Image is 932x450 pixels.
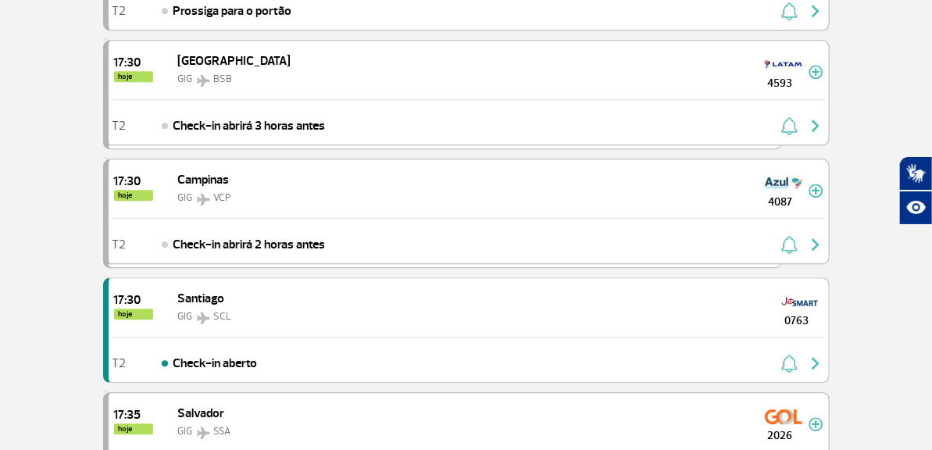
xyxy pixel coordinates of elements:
[178,405,225,421] span: Salvador
[769,312,825,329] span: 0763
[806,354,825,373] img: seta-direita-painel-voo.svg
[178,425,193,437] span: GIG
[114,190,153,201] span: hoje
[899,156,932,225] div: Plugin de acessibilidade da Hand Talk.
[178,310,193,323] span: GIG
[114,309,153,320] span: hoje
[112,239,127,250] span: T2
[899,191,932,225] button: Abrir recursos assistivos.
[752,75,809,91] span: 4593
[112,358,127,369] span: T2
[781,354,798,373] img: sino-painel-voo.svg
[112,5,127,16] span: T2
[173,354,258,373] span: Check-in aberto
[899,156,932,191] button: Abrir tradutor de língua de sinais.
[214,425,231,437] span: SSA
[178,73,193,85] span: GIG
[114,56,153,69] span: 2025-09-29 17:30:00
[765,404,802,429] img: GOL Transportes Aereos
[214,310,232,323] span: SCL
[173,2,292,20] span: Prossiga para o portão
[114,175,153,187] span: 2025-09-29 17:30:00
[173,116,326,135] span: Check-in abrirá 3 horas antes
[809,417,823,431] img: mais-info-painel-voo.svg
[214,73,233,85] span: BSB
[781,2,798,20] img: sino-painel-voo.svg
[178,191,193,204] span: GIG
[114,409,153,421] span: 2025-09-29 17:35:00
[809,184,823,198] img: mais-info-painel-voo.svg
[114,423,153,434] span: hoje
[781,235,798,254] img: sino-painel-voo.svg
[765,52,802,77] img: TAM LINHAS AEREAS
[752,194,809,210] span: 4087
[114,71,153,82] span: hoje
[112,120,127,131] span: T2
[765,170,802,195] img: Azul Linhas Aéreas
[178,172,230,187] span: Campinas
[781,116,798,135] img: sino-painel-voo.svg
[114,294,153,306] span: 2025-09-29 17:30:00
[806,235,825,254] img: seta-direita-painel-voo.svg
[173,235,326,254] span: Check-in abrirá 2 horas antes
[806,2,825,20] img: seta-direita-painel-voo.svg
[214,191,232,204] span: VCP
[781,289,819,314] img: JetSMART Airlines
[178,53,291,69] span: [GEOGRAPHIC_DATA]
[806,116,825,135] img: seta-direita-painel-voo.svg
[809,65,823,79] img: mais-info-painel-voo.svg
[178,291,225,306] span: Santiago
[752,427,809,444] span: 2026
